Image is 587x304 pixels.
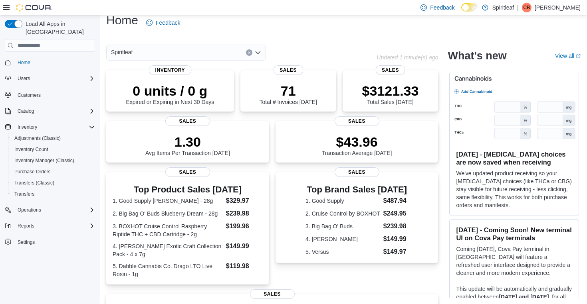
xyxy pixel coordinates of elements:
p: | [517,3,519,12]
span: Sales [250,289,295,299]
div: Total # Invoices [DATE] [259,83,317,105]
dt: 4. [PERSON_NAME] [305,235,380,243]
span: Settings [18,239,35,245]
h3: Top Product Sales [DATE] [113,185,263,194]
span: Reports [14,221,95,231]
dd: $239.98 [226,209,263,218]
span: Purchase Orders [11,167,95,177]
span: Sales [335,167,379,177]
button: Settings [2,236,98,248]
span: Inventory Manager (Classic) [14,157,74,164]
p: 71 [259,83,317,99]
input: Dark Mode [461,3,478,12]
span: Operations [18,207,41,213]
span: Load All Apps in [GEOGRAPHIC_DATA] [22,20,95,36]
dd: $249.95 [383,209,408,218]
span: Users [18,75,30,82]
strong: [DATE] and [DATE] [499,294,549,300]
nav: Complex example [5,53,95,269]
button: Customers [2,89,98,100]
button: Users [14,74,33,83]
span: Transfers [14,191,34,197]
a: Inventory Count [11,145,52,154]
span: Operations [14,205,95,215]
button: Reports [14,221,38,231]
span: Spiritleaf [111,47,133,57]
a: Customers [14,90,44,100]
div: Avg Items Per Transaction [DATE] [145,134,230,156]
span: Inventory [14,122,95,132]
span: Sales [335,116,379,126]
p: $43.96 [322,134,392,150]
a: Purchase Orders [11,167,54,177]
dt: 2. Big Bag O' Buds Blueberry Dream - 28g [113,210,223,218]
div: Carson B [522,3,531,12]
span: Home [18,59,30,66]
dd: $119.98 [226,261,263,271]
button: Transfers [8,188,98,200]
button: Inventory [2,122,98,133]
button: Adjustments (Classic) [8,133,98,144]
h2: What's new [448,49,506,62]
div: Expired or Expiring in Next 30 Days [126,83,214,105]
dt: 5. Versus [305,248,380,256]
svg: External link [576,54,581,59]
h3: Top Brand Sales [DATE] [305,185,408,194]
button: Open list of options [255,49,261,56]
button: Users [2,73,98,84]
span: Inventory [149,65,192,75]
button: Inventory Count [8,144,98,155]
span: Sales [165,116,210,126]
h1: Home [106,12,138,28]
p: Coming [DATE], Cova Pay terminal in [GEOGRAPHIC_DATA] will feature a refreshed user interface des... [456,245,572,277]
dt: 2. Cruise Control by BOXHOT [305,210,380,218]
button: Transfers (Classic) [8,177,98,188]
dd: $199.96 [226,222,263,231]
span: Adjustments (Classic) [11,133,95,143]
div: Transaction Average [DATE] [322,134,392,156]
button: Purchase Orders [8,166,98,177]
span: Inventory Manager (Classic) [11,156,95,165]
dd: $239.98 [383,222,408,231]
span: Home [14,57,95,67]
span: Feedback [156,19,180,27]
span: Users [14,74,95,83]
p: 0 units / 0 g [126,83,214,99]
span: Inventory Count [11,145,95,154]
span: Catalog [14,106,95,116]
a: Transfers [11,189,38,199]
dt: 3. Big Bag O' Buds [305,222,380,230]
span: Inventory [18,124,37,130]
span: Adjustments (Classic) [14,135,61,141]
dt: 3. BOXHOT Cruise Control Raspberry Riptide THC + CBD Cartridge - 2g [113,222,223,238]
dt: 1. Good Supply [PERSON_NAME] - 28g [113,197,223,205]
dt: 5. Dabble Cannabis Co. Drago LTO Live Rosin - 1g [113,262,223,278]
img: Cova [16,4,52,12]
a: Adjustments (Classic) [11,133,64,143]
span: Transfers (Classic) [11,178,95,188]
span: Reports [18,223,34,229]
span: Catalog [18,108,34,114]
a: Home [14,58,34,67]
p: $3121.33 [362,83,419,99]
dd: $329.97 [226,196,263,206]
p: 1.30 [145,134,230,150]
h3: [DATE] - Coming Soon! New terminal UI on Cova Pay terminals [456,226,572,242]
dd: $149.99 [383,234,408,244]
span: Transfers (Classic) [14,180,54,186]
span: Purchase Orders [14,169,51,175]
span: Customers [14,90,95,100]
button: Inventory Manager (Classic) [8,155,98,166]
button: Reports [2,220,98,231]
a: View allExternal link [555,53,581,59]
a: Feedback [143,15,183,31]
button: Clear input [246,49,252,56]
span: Sales [165,167,210,177]
span: Customers [18,92,41,98]
p: We've updated product receiving so your [MEDICAL_DATA] choices (like THCa or CBG) stay visible fo... [456,169,572,209]
dt: 1. Good Supply [305,197,380,205]
span: Transfers [11,189,95,199]
p: Updated 1 minute(s) ago [377,54,438,61]
a: Transfers (Classic) [11,178,58,188]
